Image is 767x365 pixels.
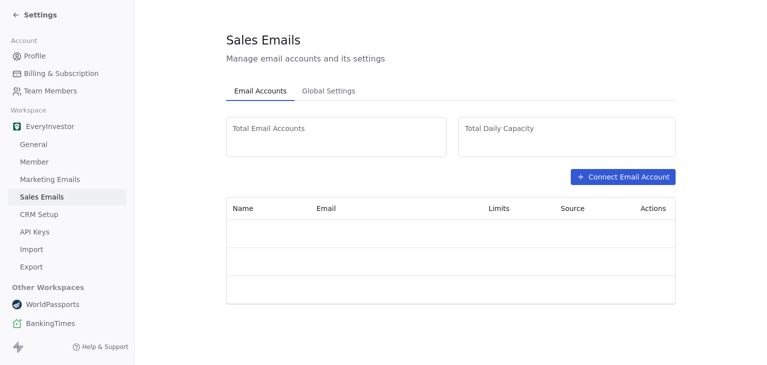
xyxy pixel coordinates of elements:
[20,157,49,167] span: Member
[8,206,126,223] a: CRM Setup
[26,318,75,328] span: BankingTimes
[230,84,291,98] span: Email Accounts
[488,204,509,212] span: Limits
[82,343,128,351] span: Help & Support
[8,259,126,275] a: Export
[12,121,22,131] img: EI%20Icon%20New_48%20(White%20Backround).png
[8,65,126,82] a: Billing & Subscription
[6,103,50,118] span: Workspace
[6,33,41,48] span: Account
[20,227,49,237] span: API Keys
[561,204,585,212] span: Source
[8,279,88,295] span: Other Workspaces
[12,10,57,20] a: Settings
[8,224,126,240] a: API Keys
[20,174,80,185] span: Marketing Emails
[8,171,126,188] a: Marketing Emails
[8,189,126,205] a: Sales Emails
[26,299,79,309] span: WorldPassports
[8,154,126,170] a: Member
[26,121,74,131] span: EveryInvestor
[8,48,126,64] a: Profile
[233,204,253,212] span: Name
[24,86,77,96] span: Team Members
[20,209,58,220] span: CRM Setup
[20,244,43,255] span: Import
[20,139,47,150] span: General
[298,84,360,98] span: Global Settings
[8,241,126,258] a: Import
[24,68,99,79] span: Billing & Subscription
[465,123,669,133] span: Total Daily Capacity
[24,51,46,61] span: Profile
[226,33,301,48] span: Sales Emails
[8,83,126,99] a: Team Members
[641,204,666,212] span: Actions
[226,53,676,65] span: Manage email accounts and its settings
[72,343,128,351] a: Help & Support
[233,123,440,133] span: Total Email Accounts
[317,204,336,212] span: Email
[24,10,57,20] span: Settings
[12,318,22,328] img: icon_256.webp
[20,192,64,202] span: Sales Emails
[571,169,676,185] button: Connect Email Account
[8,136,126,153] a: General
[12,299,22,309] img: favicon.webp
[20,262,43,272] span: Export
